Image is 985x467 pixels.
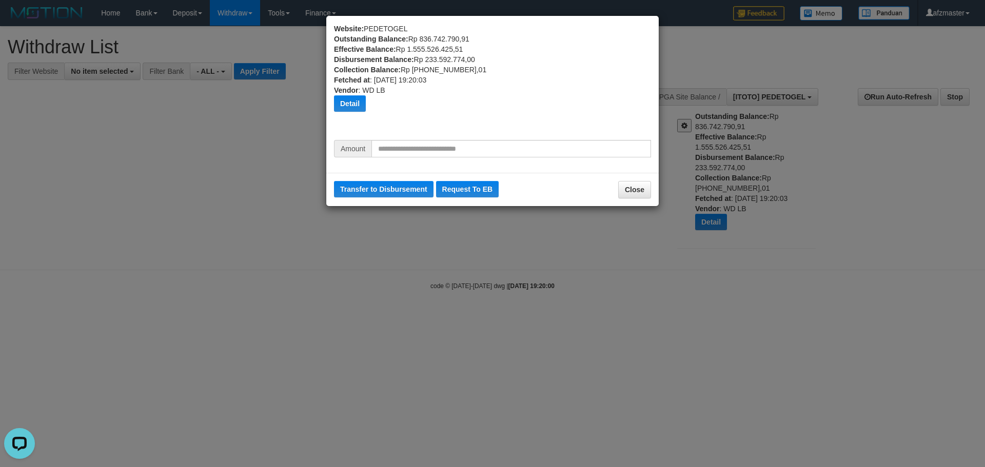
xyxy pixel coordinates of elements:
[4,4,35,35] button: Open LiveChat chat widget
[618,181,651,198] button: Close
[334,55,414,64] b: Disbursement Balance:
[334,35,408,43] b: Outstanding Balance:
[334,76,370,84] b: Fetched at
[334,24,651,140] div: PEDETOGEL Rp 836.742.790,91 Rp 1.555.526.425,51 Rp 233.592.774,00 Rp [PHONE_NUMBER],01 : [DATE] 1...
[436,181,499,197] button: Request To EB
[334,140,371,157] span: Amount
[334,181,434,197] button: Transfer to Disbursement
[334,95,366,112] button: Detail
[334,66,401,74] b: Collection Balance:
[334,86,358,94] b: Vendor
[334,25,364,33] b: Website:
[334,45,396,53] b: Effective Balance:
